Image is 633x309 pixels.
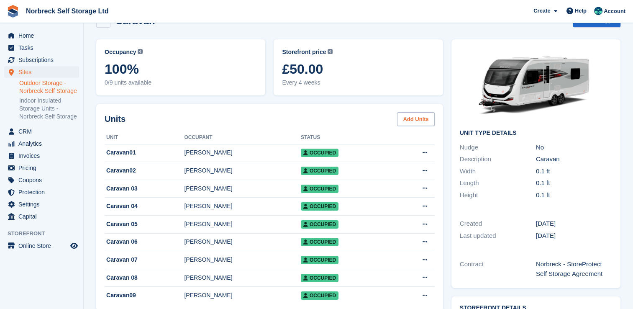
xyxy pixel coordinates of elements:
span: Occupied [301,291,338,300]
span: 0/9 units available [105,78,257,87]
span: Coupons [18,174,69,186]
a: menu [4,66,79,78]
div: 0.1 ft [536,178,612,188]
th: Occupant [184,131,300,144]
div: [PERSON_NAME] [184,184,300,193]
a: menu [4,186,79,198]
a: menu [4,150,79,162]
img: icon-info-grey-7440780725fd019a000dd9b08b2336e03edf1995a4989e88bcd33f0948082b44.svg [328,49,333,54]
span: Occupied [301,167,338,175]
div: Contract [460,260,536,278]
span: Pricing [18,162,69,174]
div: Caravan 08 [105,273,184,282]
span: Occupied [301,185,338,193]
a: Add Units [397,112,434,126]
span: Occupied [301,149,338,157]
div: Caravan 06 [105,237,184,246]
th: Unit [105,131,184,144]
div: Height [460,191,536,200]
div: [DATE] [536,219,612,229]
h2: Unit Type details [460,130,612,136]
div: Nudge [460,143,536,152]
span: Create [533,7,550,15]
a: menu [4,30,79,41]
span: Every 4 weeks [282,78,434,87]
span: Capital [18,211,69,222]
a: Indoor Insulated Storage Units - Norbreck Self Storage [19,97,79,121]
span: Occupancy [105,48,136,57]
a: menu [4,198,79,210]
div: Caravan 07 [105,255,184,264]
div: 0.1 ft [536,167,612,176]
div: No [536,143,612,152]
div: Last updated [460,231,536,241]
span: Sites [18,66,69,78]
span: Invoices [18,150,69,162]
div: Caravan 03 [105,184,184,193]
div: Width [460,167,536,176]
div: Caravan 04 [105,202,184,211]
span: Storefront [8,229,83,238]
img: Caravan.png [473,48,599,123]
div: Caravan [536,154,612,164]
a: Preview store [69,241,79,251]
span: CRM [18,126,69,137]
h2: Units [105,113,126,125]
div: [PERSON_NAME] [184,202,300,211]
span: Storefront price [282,48,326,57]
div: [PERSON_NAME] [184,148,300,157]
span: Help [575,7,587,15]
span: Analytics [18,138,69,149]
img: Sally King [594,7,602,15]
div: Norbreck - StoreProtect Self Storage Agreement [536,260,612,278]
span: Occupied [301,256,338,264]
div: [DATE] [536,231,612,241]
span: Protection [18,186,69,198]
a: menu [4,42,79,54]
img: stora-icon-8386f47178a22dfd0bd8f6a31ec36ba5ce8667c1dd55bd0f319d3a0aa187defe.svg [7,5,19,18]
div: Description [460,154,536,164]
div: Caravan02 [105,166,184,175]
span: Online Store [18,240,69,252]
div: Caravan01 [105,148,184,157]
div: Caravan09 [105,291,184,300]
a: menu [4,211,79,222]
span: £50.00 [282,62,434,77]
div: 0.1 ft [536,191,612,200]
span: Occupied [301,274,338,282]
span: Occupied [301,220,338,229]
a: menu [4,174,79,186]
div: [PERSON_NAME] [184,255,300,264]
div: [PERSON_NAME] [184,291,300,300]
img: icon-info-grey-7440780725fd019a000dd9b08b2336e03edf1995a4989e88bcd33f0948082b44.svg [138,49,143,54]
a: menu [4,240,79,252]
span: Occupied [301,238,338,246]
div: Caravan 05 [105,220,184,229]
div: Created [460,219,536,229]
a: menu [4,138,79,149]
span: Subscriptions [18,54,69,66]
a: menu [4,54,79,66]
a: menu [4,126,79,137]
div: [PERSON_NAME] [184,220,300,229]
div: Length [460,178,536,188]
a: Norbreck Self Storage Ltd [23,4,112,18]
span: 100% [105,62,257,77]
span: Account [604,7,625,15]
span: Occupied [301,202,338,211]
div: [PERSON_NAME] [184,237,300,246]
span: Settings [18,198,69,210]
span: Home [18,30,69,41]
a: menu [4,162,79,174]
th: Status [301,131,392,144]
a: Outdoor Storage - Norbreck Self Storage [19,79,79,95]
span: Tasks [18,42,69,54]
div: [PERSON_NAME] [184,273,300,282]
div: [PERSON_NAME] [184,166,300,175]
